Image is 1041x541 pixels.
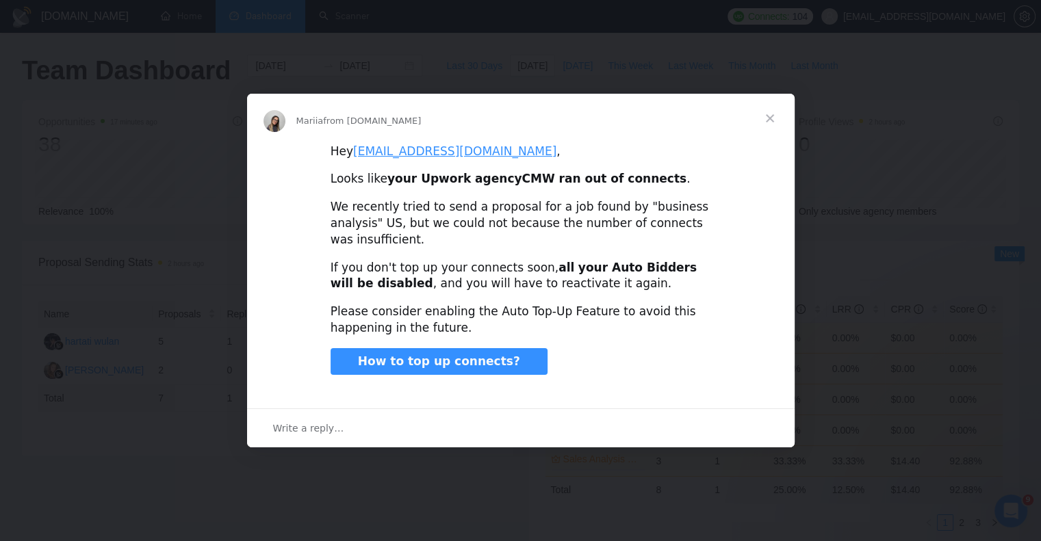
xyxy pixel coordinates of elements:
span: from [DOMAIN_NAME] [323,116,421,126]
div: Open conversation and reply [247,408,795,447]
span: Write a reply… [273,419,344,437]
div: Looks like . [331,171,711,187]
span: Close [745,94,795,143]
img: Profile image for Mariia [264,110,285,132]
a: How to top up connects? [331,348,548,375]
div: We recently tried to send a proposal for a job found by "business analysis" US, but we could not ... [331,199,711,248]
b: your Auto Bidders will be disabled [331,261,697,291]
a: [EMAIL_ADDRESS][DOMAIN_NAME] [353,144,556,158]
span: How to top up connects? [358,354,520,368]
div: Hey , [331,144,711,160]
div: If you don't top up your connects soon, , and you will have to reactivate it again. [331,260,711,293]
span: Mariia [296,116,324,126]
b: your Upwork agency [387,172,522,185]
b: CMW ran out of connects [522,172,686,185]
div: Please consider enabling the Auto Top-Up Feature to avoid this happening in the future. [331,304,711,337]
b: all [558,261,574,274]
